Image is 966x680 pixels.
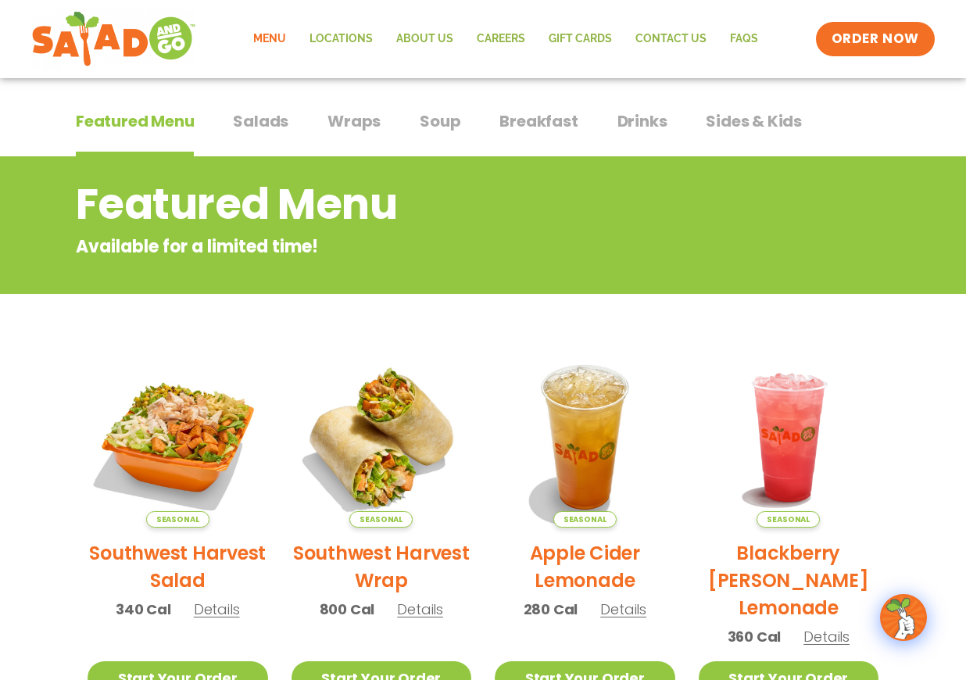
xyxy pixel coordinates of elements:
[617,109,667,133] span: Drinks
[600,599,646,619] span: Details
[553,511,617,528] span: Seasonal
[88,347,268,528] img: Product photo for Southwest Harvest Salad
[241,21,298,57] a: Menu
[241,21,770,57] nav: Menu
[298,21,385,57] a: Locations
[146,511,209,528] span: Seasonal
[349,511,413,528] span: Seasonal
[832,30,919,48] span: ORDER NOW
[194,599,240,619] span: Details
[31,8,196,70] img: new-SAG-logo-768×292
[465,21,537,57] a: Careers
[524,599,578,620] span: 280 Cal
[76,104,890,157] div: Tabbed content
[495,539,675,594] h2: Apple Cider Lemonade
[718,21,770,57] a: FAQs
[116,599,171,620] span: 340 Cal
[233,109,288,133] span: Salads
[882,596,925,639] img: wpChatIcon
[624,21,718,57] a: Contact Us
[757,511,820,528] span: Seasonal
[699,539,879,621] h2: Blackberry [PERSON_NAME] Lemonade
[803,627,850,646] span: Details
[499,109,578,133] span: Breakfast
[728,626,782,647] span: 360 Cal
[706,109,802,133] span: Sides & Kids
[537,21,624,57] a: GIFT CARDS
[495,347,675,528] img: Product photo for Apple Cider Lemonade
[320,599,375,620] span: 800 Cal
[292,539,472,594] h2: Southwest Harvest Wrap
[76,173,764,236] h2: Featured Menu
[327,109,381,133] span: Wraps
[385,21,465,57] a: About Us
[292,347,472,528] img: Product photo for Southwest Harvest Wrap
[397,599,443,619] span: Details
[816,22,935,56] a: ORDER NOW
[699,347,879,528] img: Product photo for Blackberry Bramble Lemonade
[76,109,194,133] span: Featured Menu
[88,539,268,594] h2: Southwest Harvest Salad
[420,109,460,133] span: Soup
[76,234,764,259] p: Available for a limited time!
